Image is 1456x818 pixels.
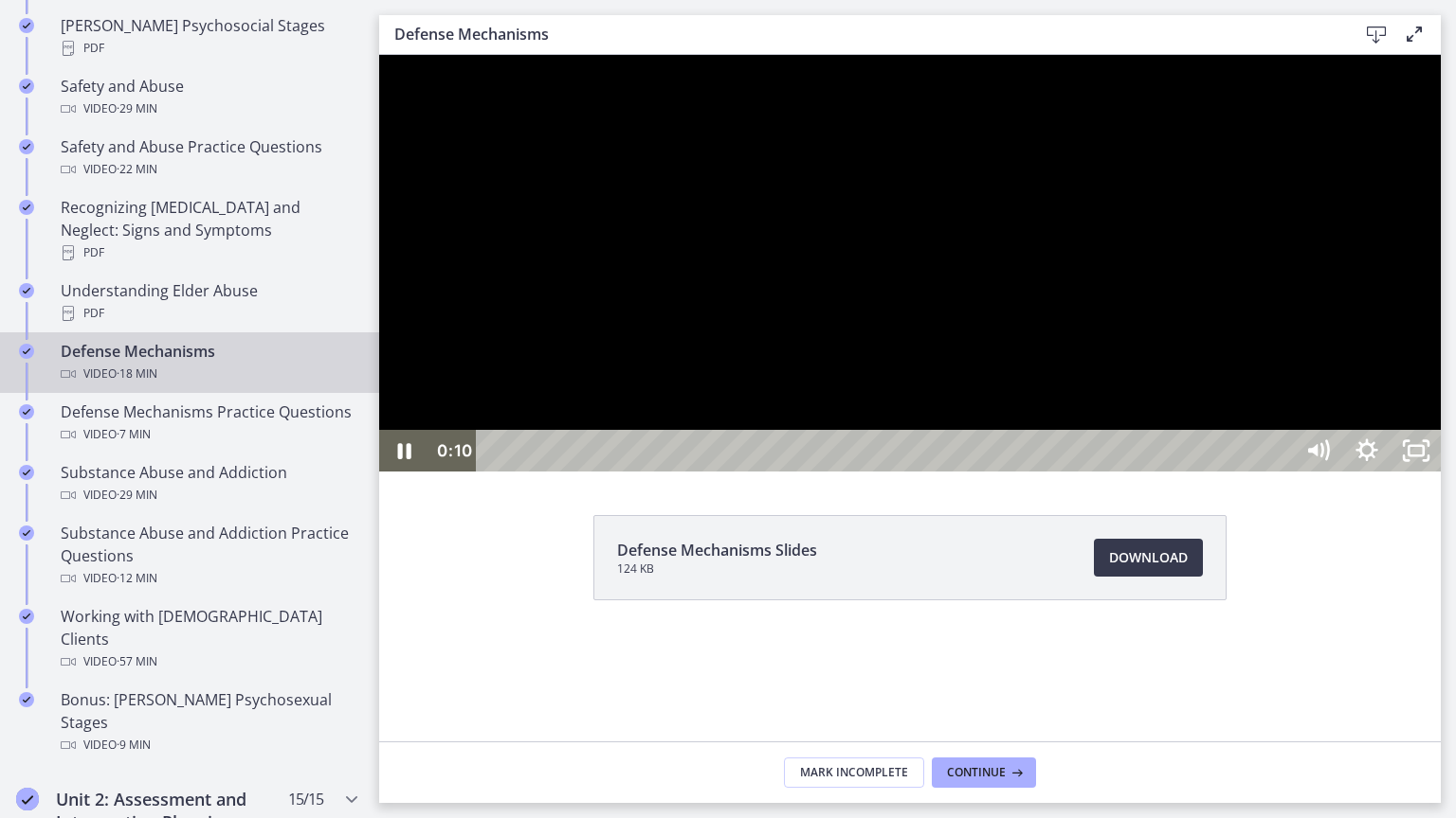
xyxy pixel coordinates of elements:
i: Completed [19,609,34,624]
div: Video [61,650,356,673]
i: Completed [19,692,34,707]
h3: Defense Mechanisms [394,23,1327,45]
span: · 29 min [117,484,157,507]
span: Continue [947,765,1006,780]
i: Completed [19,139,34,154]
span: · 18 min [117,363,157,385]
a: Download [1094,539,1203,577]
div: Video [61,423,356,446]
i: Completed [16,788,39,810]
div: Video [61,484,356,507]
div: Substance Abuse and Addiction [61,461,356,507]
i: Completed [19,79,34,94]
div: Substance Abuse and Addiction Practice Questions [61,522,356,590]
span: · 7 min [117,423,151,446]
span: · 57 min [117,650,157,673]
button: Unfullscreen [1012,375,1062,417]
div: Defense Mechanisms [61,340,356,385]
i: Completed [19,525,34,541]
span: 124 KB [617,561,817,577]
button: Continue [932,757,1036,788]
button: Mute [914,375,963,417]
div: Video [61,98,356,120]
div: Recognizing [MEDICAL_DATA] and Neglect: Signs and Symptoms [61,196,356,264]
div: Video [61,567,356,590]
iframe: Video Lesson [379,55,1441,471]
i: Completed [19,283,34,298]
span: Mark Incomplete [800,765,908,780]
i: Completed [19,404,34,419]
div: Defense Mechanisms Practice Questions [61,400,356,446]
span: 15 / 15 [288,788,323,810]
span: · 22 min [117,158,157,181]
i: Completed [19,18,34,33]
div: Bonus: [PERSON_NAME] Psychosexual Stages [61,688,356,756]
span: Defense Mechanisms Slides [617,539,817,561]
span: · 9 min [117,734,151,756]
div: Safety and Abuse Practice Questions [61,135,356,181]
span: Download [1109,546,1188,569]
span: · 12 min [117,567,157,590]
i: Completed [19,465,34,480]
button: Mark Incomplete [784,757,924,788]
i: Completed [19,344,34,359]
i: Completed [19,200,34,215]
div: [PERSON_NAME] Psychosocial Stages [61,14,356,60]
button: Show settings menu [963,375,1012,417]
div: Working with [DEMOGRAPHIC_DATA] Clients [61,605,356,673]
div: Understanding Elder Abuse [61,279,356,325]
div: Video [61,158,356,181]
span: · 29 min [117,98,157,120]
div: Video [61,734,356,756]
div: PDF [61,37,356,60]
div: PDF [61,241,356,264]
div: PDF [61,302,356,325]
div: Safety and Abuse [61,75,356,120]
div: Video [61,363,356,385]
